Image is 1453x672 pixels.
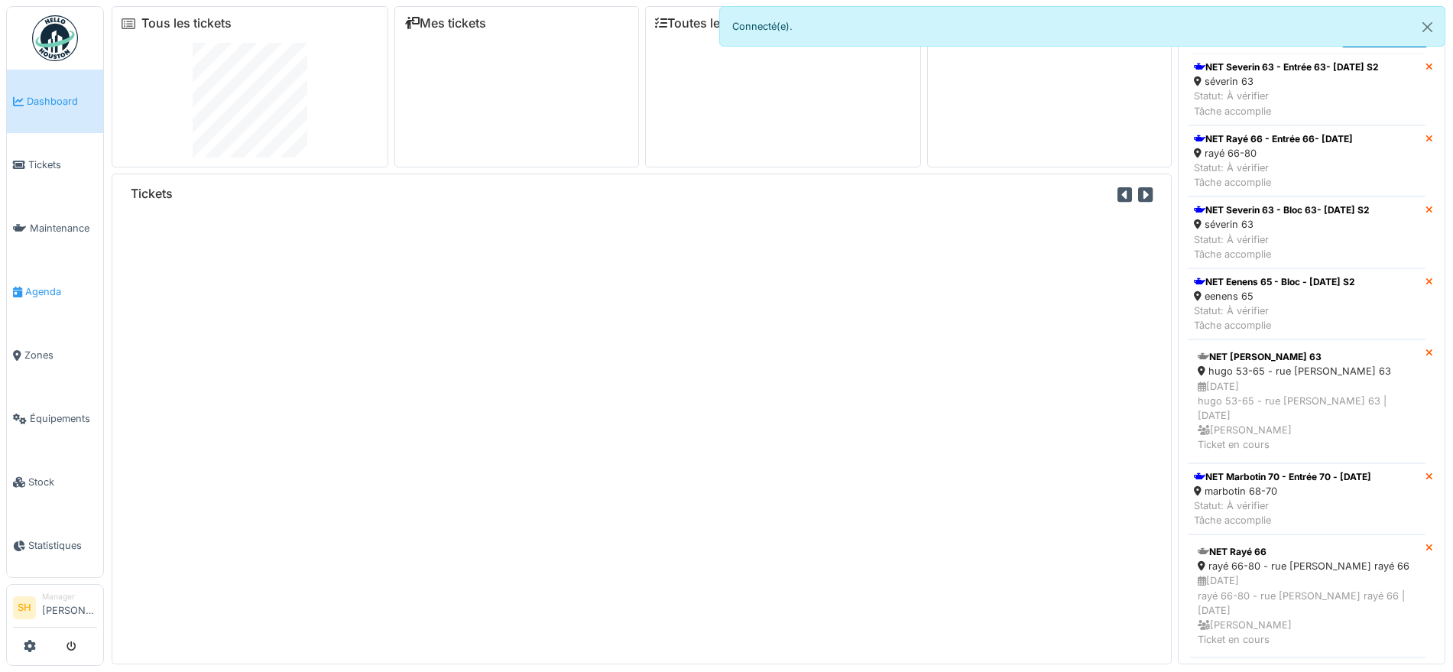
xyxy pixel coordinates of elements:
div: Statut: À vérifier Tâche accomplie [1194,232,1370,261]
a: Statistiques [7,514,103,577]
div: Connecté(e). [719,6,1446,47]
button: Close [1410,7,1445,47]
div: NET Marbotin 70 - Entrée 70 - [DATE] [1194,470,1371,484]
a: NET Severin 63 - Bloc 63- [DATE] S2 séverin 63 Statut: À vérifierTâche accomplie [1188,196,1425,268]
a: Tickets [7,133,103,196]
div: Manager [42,591,97,602]
a: SH Manager[PERSON_NAME] [13,591,97,628]
a: NET [PERSON_NAME] 63 hugo 53-65 - rue [PERSON_NAME] 63 [DATE]hugo 53-65 - rue [PERSON_NAME] 63 | ... [1188,339,1425,463]
span: Dashboard [27,94,97,109]
div: marbotin 68-70 [1194,484,1371,498]
div: NET [PERSON_NAME] 63 [1198,350,1416,364]
div: NET Rayé 66 [1198,545,1416,559]
div: Statut: À vérifier Tâche accomplie [1194,304,1355,333]
a: Stock [7,450,103,514]
div: rayé 66-80 [1194,146,1353,161]
a: NET Marbotin 70 - Entrée 70 - [DATE] marbotin 68-70 Statut: À vérifierTâche accomplie [1188,463,1425,535]
div: [DATE] hugo 53-65 - rue [PERSON_NAME] 63 | [DATE] [PERSON_NAME] Ticket en cours [1198,379,1416,453]
a: Dashboard [7,70,103,133]
a: Mes tickets [404,16,486,31]
div: hugo 53-65 - rue [PERSON_NAME] 63 [1198,364,1416,378]
h6: Tickets [131,187,173,201]
span: Tickets [28,157,97,172]
a: Maintenance [7,196,103,260]
a: Zones [7,323,103,387]
span: Équipements [30,411,97,426]
span: Agenda [25,284,97,299]
span: Maintenance [30,221,97,235]
a: Équipements [7,387,103,450]
span: Stock [28,475,97,489]
div: NET Severin 63 - Bloc 63- [DATE] S2 [1194,203,1370,217]
div: [DATE] rayé 66-80 - rue [PERSON_NAME] rayé 66 | [DATE] [PERSON_NAME] Ticket en cours [1198,573,1416,647]
div: Statut: À vérifier Tâche accomplie [1194,498,1371,528]
div: Statut: À vérifier Tâche accomplie [1194,161,1353,190]
div: NET Rayé 66 - Entrée 66- [DATE] [1194,132,1353,146]
div: séverin 63 [1194,217,1370,232]
span: Zones [24,348,97,362]
a: Agenda [7,260,103,323]
div: NET Eenens 65 - Bloc - [DATE] S2 [1194,275,1355,289]
img: Badge_color-CXgf-gQk.svg [32,15,78,61]
li: [PERSON_NAME] [42,591,97,624]
a: NET Rayé 66 - Entrée 66- [DATE] rayé 66-80 Statut: À vérifierTâche accomplie [1188,125,1425,197]
li: SH [13,596,36,619]
a: Tous les tickets [141,16,232,31]
a: Toutes les tâches [655,16,769,31]
div: NET Severin 63 - Entrée 63- [DATE] S2 [1194,60,1379,74]
div: Statut: À vérifier Tâche accomplie [1194,89,1379,118]
a: NET Eenens 65 - Bloc - [DATE] S2 eenens 65 Statut: À vérifierTâche accomplie [1188,268,1425,340]
a: NET Severin 63 - Entrée 63- [DATE] S2 séverin 63 Statut: À vérifierTâche accomplie [1188,54,1425,125]
a: NET Rayé 66 rayé 66-80 - rue [PERSON_NAME] rayé 66 [DATE]rayé 66-80 - rue [PERSON_NAME] rayé 66 |... [1188,534,1425,657]
div: rayé 66-80 - rue [PERSON_NAME] rayé 66 [1198,559,1416,573]
span: Statistiques [28,538,97,553]
div: séverin 63 [1194,74,1379,89]
div: eenens 65 [1194,289,1355,304]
